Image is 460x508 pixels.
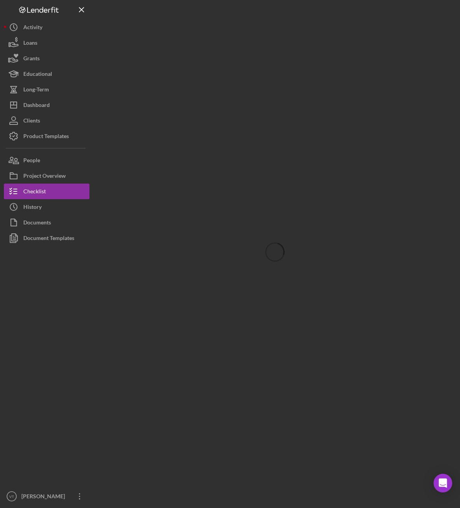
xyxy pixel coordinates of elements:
button: Checklist [4,184,89,199]
button: Product Templates [4,128,89,144]
div: People [23,152,40,170]
button: Long-Term [4,82,89,97]
div: Project Overview [23,168,66,186]
div: History [23,199,42,217]
div: Product Templates [23,128,69,146]
button: Educational [4,66,89,82]
div: Document Templates [23,230,74,248]
button: Activity [4,19,89,35]
button: Clients [4,113,89,128]
button: Grants [4,51,89,66]
div: Checklist [23,184,46,201]
button: VT[PERSON_NAME] [4,489,89,504]
div: Dashboard [23,97,50,115]
button: Loans [4,35,89,51]
button: Document Templates [4,230,89,246]
div: Grants [23,51,40,68]
div: Documents [23,215,51,232]
div: Activity [23,19,42,37]
button: Dashboard [4,97,89,113]
button: People [4,152,89,168]
div: Clients [23,113,40,130]
div: Loans [23,35,37,53]
div: [PERSON_NAME] [19,489,70,506]
div: Open Intercom Messenger [434,474,452,492]
div: Long-Term [23,82,49,99]
button: Documents [4,215,89,230]
text: VT [9,494,14,499]
button: Project Overview [4,168,89,184]
button: History [4,199,89,215]
div: Educational [23,66,52,84]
